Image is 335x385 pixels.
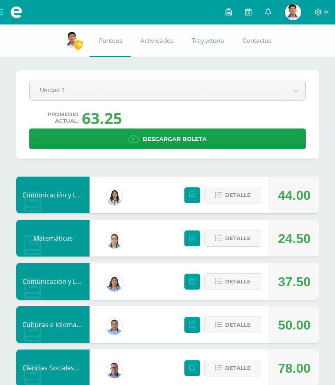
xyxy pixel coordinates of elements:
[29,128,306,149] a: Descargar boleta
[278,220,311,257] div: 24.50
[225,317,251,332] span: Detalle
[225,188,251,203] span: Detalle
[204,360,261,376] button: Detalle
[40,80,276,100] span: Unidad 3
[204,316,261,333] button: Detalle
[204,187,261,204] button: Detalle
[90,24,131,57] a: Punteos
[143,129,207,149] span: Descargar boleta
[225,231,251,246] span: Detalle
[16,220,90,257] div: Matemáticas
[16,177,90,213] div: Comunicación y Lenguaje, Idioma Extranjero
[278,263,311,300] div: 37.50
[204,230,261,247] button: Detalle
[82,107,122,128] div: 63.25
[225,361,251,376] span: Detalle
[278,307,311,343] div: 50.00
[99,36,122,45] span: Punteos
[106,189,123,205] img: 55024ff72ee8ba09548f59c7b94bba71.png
[278,177,311,214] div: 44.00
[192,36,224,45] span: Trayectoria
[182,24,233,57] a: Trayectoria
[285,4,301,20] img: ed114356b25fd57e825d8423fb939d19.png
[16,263,90,300] div: Comunicación y Lenguaje Idioma Español
[140,36,173,45] span: Actividades
[106,275,123,292] img: d5f85972cab0d57661bd544f50574cc9.png
[106,362,123,378] img: 13b0349025a0e0de4e66ee4ed905f431.png
[204,273,261,290] button: Detalle
[64,32,81,48] img: ed114356b25fd57e825d8423fb939d19.png
[16,306,90,343] div: Culturas e Idiomas Mayas Garífuna o Xinca
[106,232,123,248] img: 564a5008c949b7a933dbd60b14cd9c11.png
[233,24,280,57] a: Contactos
[74,40,83,50] span: 19
[30,80,305,100] a: Unidad 3
[48,111,79,124] span: Promedio actual:
[243,36,271,45] span: Contactos
[106,319,123,335] img: 58211983430390fd978f7a65ba7f1128.png
[131,24,182,57] a: Actividades
[225,274,251,289] span: Detalle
